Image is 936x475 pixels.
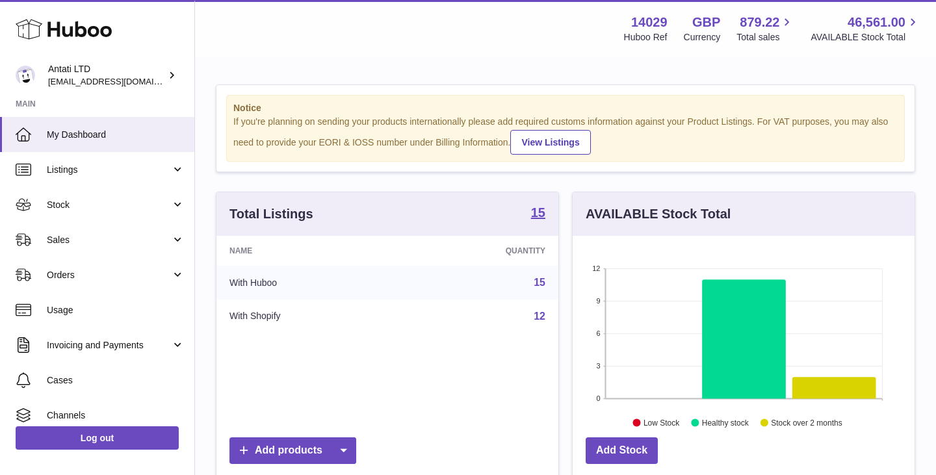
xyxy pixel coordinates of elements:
[16,426,179,450] a: Log out
[47,199,171,211] span: Stock
[48,76,191,86] span: [EMAIL_ADDRESS][DOMAIN_NAME]
[740,14,779,31] span: 879.22
[586,205,731,223] h3: AVAILABLE Stock Total
[510,130,590,155] a: View Listings
[401,236,558,266] th: Quantity
[736,14,794,44] a: 879.22 Total sales
[643,418,680,427] text: Low Stock
[47,409,185,422] span: Channels
[531,206,545,222] a: 15
[48,63,165,88] div: Antati LTD
[684,31,721,44] div: Currency
[534,311,545,322] a: 12
[16,66,35,85] img: toufic@antatiskin.com
[848,14,905,31] span: 46,561.00
[596,394,600,402] text: 0
[531,206,545,219] strong: 15
[47,304,185,316] span: Usage
[229,437,356,464] a: Add products
[47,129,185,141] span: My Dashboard
[47,374,185,387] span: Cases
[596,297,600,305] text: 9
[216,236,401,266] th: Name
[692,14,720,31] strong: GBP
[592,264,600,272] text: 12
[736,31,794,44] span: Total sales
[624,31,668,44] div: Huboo Ref
[811,31,920,44] span: AVAILABLE Stock Total
[47,339,171,352] span: Invoicing and Payments
[47,269,171,281] span: Orders
[216,300,401,333] td: With Shopify
[702,418,749,427] text: Healthy stock
[216,266,401,300] td: With Huboo
[631,14,668,31] strong: 14029
[47,164,171,176] span: Listings
[229,205,313,223] h3: Total Listings
[47,234,171,246] span: Sales
[586,437,658,464] a: Add Stock
[771,418,842,427] text: Stock over 2 months
[596,362,600,370] text: 3
[233,116,898,155] div: If you're planning on sending your products internationally please add required customs informati...
[233,102,898,114] strong: Notice
[811,14,920,44] a: 46,561.00 AVAILABLE Stock Total
[596,329,600,337] text: 6
[534,277,545,288] a: 15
